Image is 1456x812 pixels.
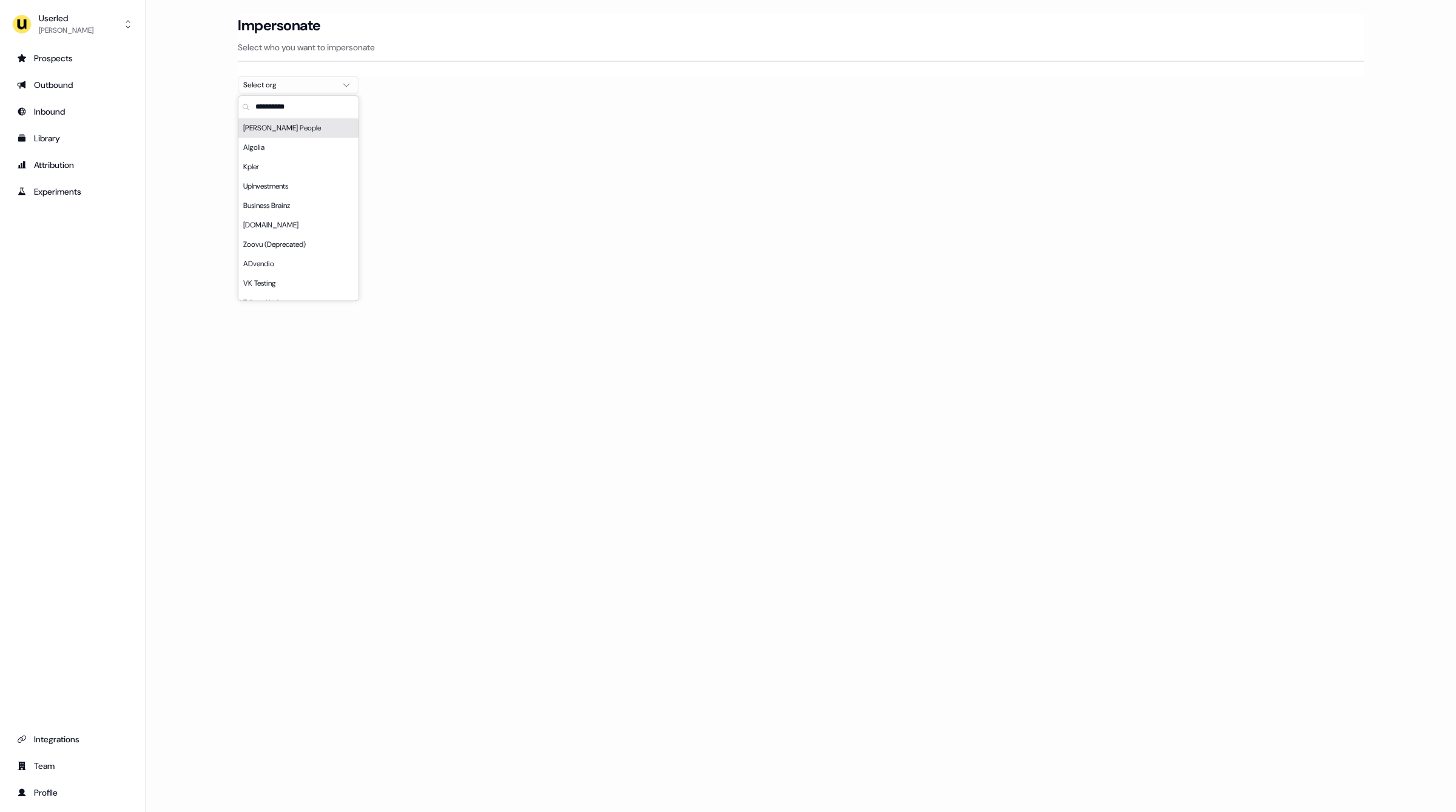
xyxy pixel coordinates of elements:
[243,79,334,91] div: Select org
[238,118,359,300] div: Suggestions
[238,41,1364,53] p: Select who you want to impersonate
[10,155,135,175] a: Go to attribution
[17,52,128,64] div: Prospects
[17,106,128,118] div: Inbound
[238,196,359,215] div: Business Brainz
[17,79,128,91] div: Outbound
[238,293,359,312] div: Talkpad Ltd
[39,12,93,24] div: Userled
[17,733,128,745] div: Integrations
[10,182,135,201] a: Go to experiments
[238,76,359,93] button: Select org
[10,783,135,802] a: Go to profile
[17,760,128,772] div: Team
[10,75,135,95] a: Go to outbound experience
[238,273,359,293] div: VK Testing
[238,118,359,138] div: [PERSON_NAME] People
[17,159,128,171] div: Attribution
[238,176,359,196] div: UpInvestments
[238,254,359,273] div: ADvendio
[238,235,359,254] div: Zoovu (Deprecated)
[10,102,135,121] a: Go to Inbound
[39,24,93,36] div: [PERSON_NAME]
[10,49,135,68] a: Go to prospects
[10,10,135,39] button: Userled[PERSON_NAME]
[10,129,135,148] a: Go to templates
[17,186,128,198] div: Experiments
[10,756,135,776] a: Go to team
[238,138,359,157] div: Algolia
[238,215,359,235] div: [DOMAIN_NAME]
[17,132,128,144] div: Library
[10,730,135,749] a: Go to integrations
[238,157,359,176] div: Kpler
[17,787,128,799] div: Profile
[238,16,321,35] h3: Impersonate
